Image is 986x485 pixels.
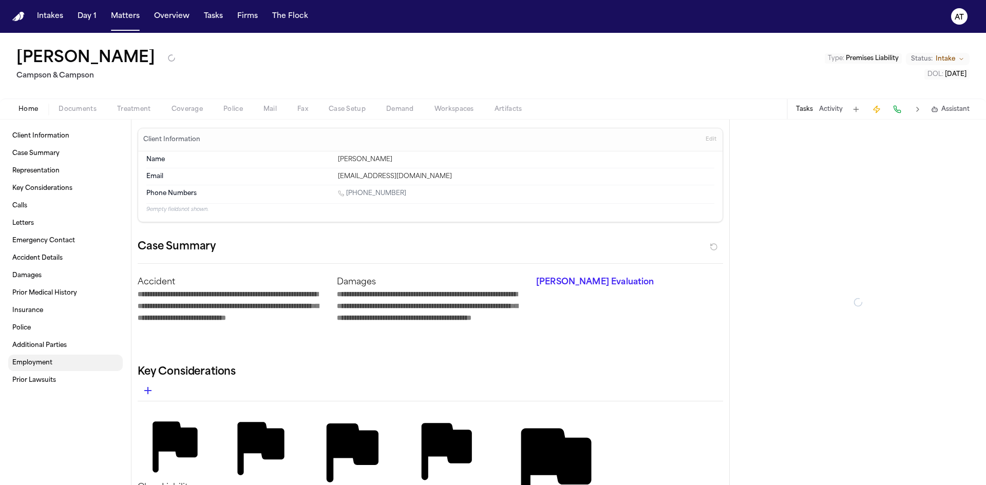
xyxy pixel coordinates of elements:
[223,105,243,113] span: Police
[828,55,844,62] span: Type :
[8,163,123,179] a: Representation
[16,49,155,68] button: Edit matter name
[931,105,970,113] button: Assistant
[338,156,714,164] div: [PERSON_NAME]
[819,105,843,113] button: Activity
[8,198,123,214] a: Calls
[338,172,714,181] div: [EMAIL_ADDRESS][DOMAIN_NAME]
[138,276,325,288] p: Accident
[849,102,863,117] button: Add Task
[107,7,144,26] button: Matters
[8,267,123,284] a: Damages
[33,7,67,26] button: Intakes
[536,276,723,288] p: [PERSON_NAME] Evaluation
[8,355,123,371] a: Employment
[146,206,714,214] p: 9 empty fields not shown.
[927,71,943,77] span: DOL :
[141,135,202,144] h3: Client Information
[146,189,197,198] span: Phone Numbers
[263,105,277,113] span: Mail
[146,172,332,181] dt: Email
[945,71,966,77] span: [DATE]
[8,145,123,162] a: Case Summary
[8,372,123,389] a: Prior Lawsuits
[338,189,406,198] a: Call 1 (646) 964-7969
[796,105,813,113] button: Tasks
[146,156,332,164] dt: Name
[8,215,123,231] a: Letters
[329,105,366,113] span: Case Setup
[16,49,155,68] h1: [PERSON_NAME]
[8,250,123,266] a: Accident Details
[936,55,955,63] span: Intake
[434,105,474,113] span: Workspaces
[268,7,312,26] button: The Flock
[73,7,101,26] button: Day 1
[138,239,216,255] h2: Case Summary
[386,105,414,113] span: Demand
[150,7,194,26] button: Overview
[8,285,123,301] a: Prior Medical History
[8,302,123,319] a: Insurance
[337,276,524,288] p: Damages
[890,102,904,117] button: Make a Call
[703,131,719,148] button: Edit
[8,128,123,144] a: Client Information
[8,337,123,354] a: Additional Parties
[117,105,151,113] span: Treatment
[200,7,227,26] button: Tasks
[941,105,970,113] span: Assistant
[911,55,933,63] span: Status:
[8,232,123,249] a: Emergency Contact
[172,105,203,113] span: Coverage
[706,136,716,143] span: Edit
[18,105,38,113] span: Home
[12,12,25,22] a: Home
[297,105,308,113] span: Fax
[906,53,970,65] button: Change status from Intake
[869,102,884,117] button: Create Immediate Task
[495,105,522,113] span: Artifacts
[233,7,262,26] button: Firms
[138,364,723,380] h2: Key Considerations
[924,69,970,80] button: Edit DOL: 2025-07-13
[8,180,123,197] a: Key Considerations
[846,55,899,62] span: Premises Liability
[8,320,123,336] a: Police
[825,53,902,64] button: Edit Type: Premises Liability
[12,12,25,22] img: Finch Logo
[16,70,176,82] h2: Campson & Campson
[59,105,97,113] span: Documents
